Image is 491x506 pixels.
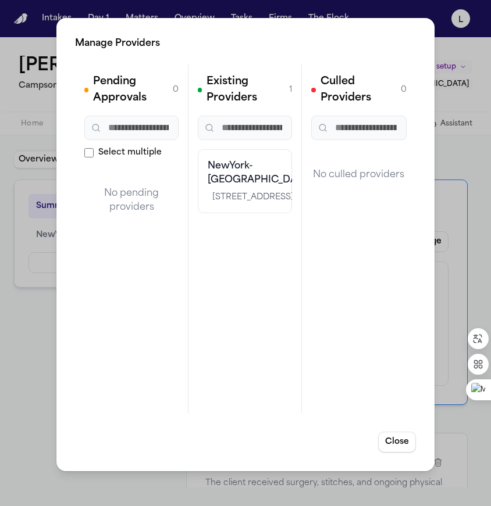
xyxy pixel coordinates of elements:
input: Select multiple [84,148,94,157]
span: Select multiple [98,147,162,159]
h2: Culled Providers [321,74,401,106]
h3: NewYork-[GEOGRAPHIC_DATA] [208,159,282,187]
h2: Existing Providers [207,74,289,106]
span: 1 [290,84,293,96]
button: Close [378,432,416,453]
div: No pending providers [84,168,179,233]
h2: Manage Providers [75,37,416,51]
div: No culled providers [312,149,407,200]
h2: Pending Approvals [93,74,173,106]
span: 0 [401,84,407,96]
span: 0 [173,84,179,96]
span: [STREET_ADDRESS] [212,192,294,203]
